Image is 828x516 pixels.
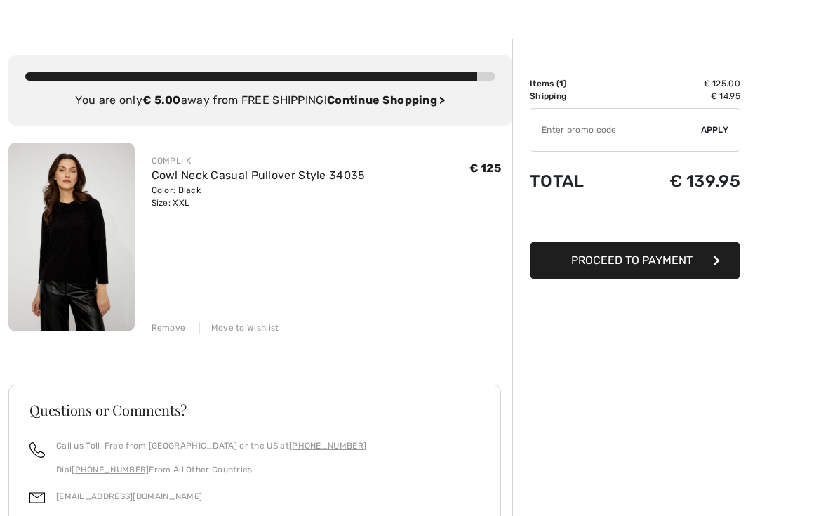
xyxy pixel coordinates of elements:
div: Move to Wishlist [199,322,279,334]
p: Call us Toll-Free from [GEOGRAPHIC_DATA] or the US at [56,439,366,452]
div: COMPLI K [152,154,366,167]
a: Cowl Neck Casual Pullover Style 34035 [152,168,366,182]
div: Color: Black Size: XXL [152,184,366,209]
a: Continue Shopping > [327,93,446,107]
input: Promo code [530,109,701,151]
img: email [29,490,45,505]
td: € 14.95 [621,90,740,102]
td: Items ( ) [530,77,621,90]
strong: € 5.00 [142,93,181,107]
td: Shipping [530,90,621,102]
a: [PHONE_NUMBER] [72,465,149,475]
img: Cowl Neck Casual Pullover Style 34035 [8,143,135,331]
td: € 125.00 [621,77,740,90]
span: € 125 [469,161,502,175]
p: Dial From All Other Countries [56,463,366,476]
td: Total [530,157,621,205]
a: [EMAIL_ADDRESS][DOMAIN_NAME] [56,491,202,501]
div: Remove [152,322,186,334]
button: Proceed to Payment [530,242,740,279]
span: 1 [559,79,563,88]
iframe: PayPal [530,205,740,237]
td: € 139.95 [621,157,740,205]
div: You are only away from FREE SHIPPING! [25,92,495,109]
span: Proceed to Payment [571,253,693,267]
img: call [29,442,45,458]
span: Apply [701,124,729,136]
a: [PHONE_NUMBER] [289,441,366,451]
h3: Questions or Comments? [29,403,480,417]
